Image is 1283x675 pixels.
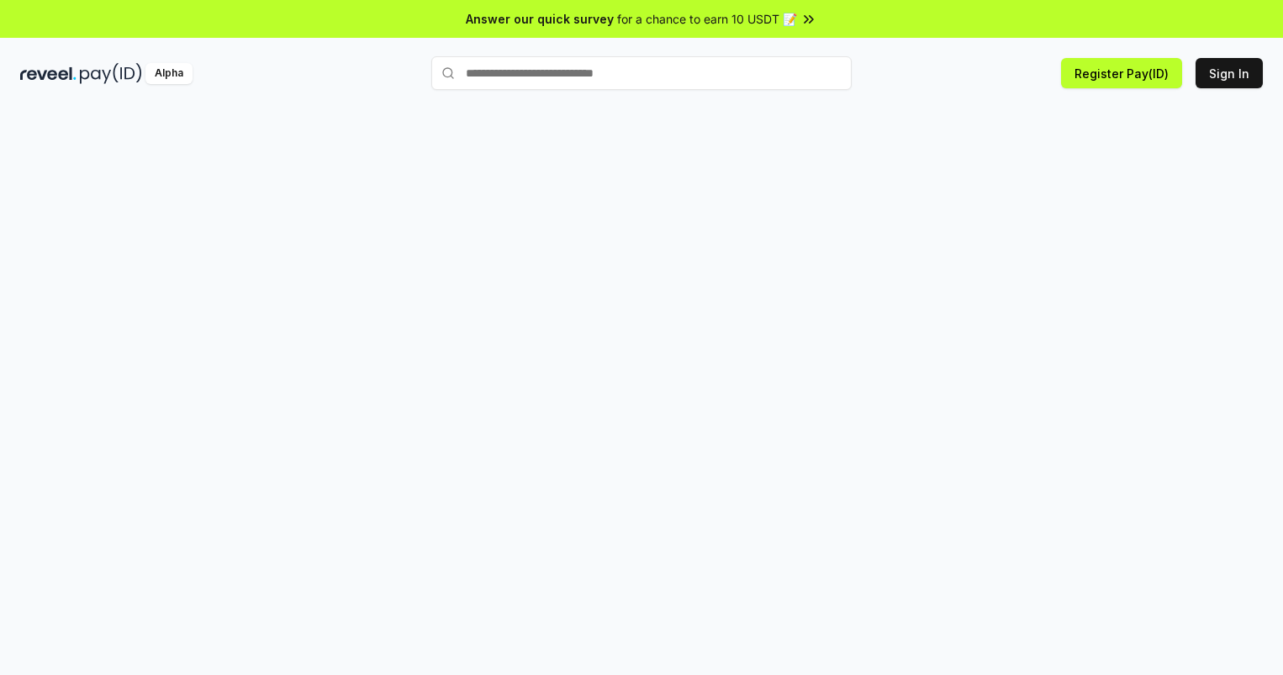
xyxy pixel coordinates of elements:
[20,63,77,84] img: reveel_dark
[1196,58,1263,88] button: Sign In
[1061,58,1182,88] button: Register Pay(ID)
[80,63,142,84] img: pay_id
[617,10,797,28] span: for a chance to earn 10 USDT 📝
[466,10,614,28] span: Answer our quick survey
[145,63,193,84] div: Alpha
